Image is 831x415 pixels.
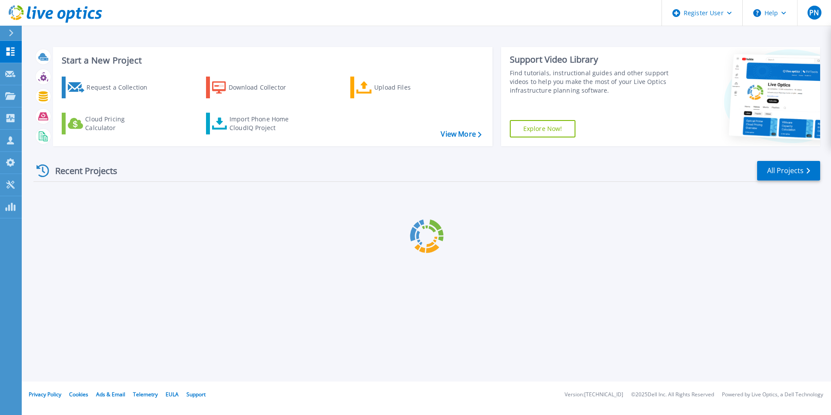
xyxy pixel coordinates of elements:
li: Version: [TECHNICAL_ID] [565,392,623,398]
li: Powered by Live Optics, a Dell Technology [722,392,823,398]
a: Request a Collection [62,77,159,98]
a: Telemetry [133,391,158,398]
div: Recent Projects [33,160,129,181]
a: Explore Now! [510,120,576,137]
a: Support [186,391,206,398]
span: PN [809,9,819,16]
a: Cloud Pricing Calculator [62,113,159,134]
a: Cookies [69,391,88,398]
a: Ads & Email [96,391,125,398]
div: Find tutorials, instructional guides and other support videos to help you make the most of your L... [510,69,672,95]
div: Upload Files [374,79,444,96]
a: View More [441,130,481,138]
div: Support Video Library [510,54,672,65]
a: All Projects [757,161,820,181]
div: Import Phone Home CloudIQ Project [229,115,297,132]
h3: Start a New Project [62,56,481,65]
a: Download Collector [206,77,303,98]
div: Request a Collection [86,79,156,96]
a: Privacy Policy [29,391,61,398]
a: Upload Files [350,77,447,98]
li: © 2025 Dell Inc. All Rights Reserved [631,392,714,398]
div: Cloud Pricing Calculator [85,115,155,132]
a: EULA [166,391,179,398]
div: Download Collector [229,79,298,96]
